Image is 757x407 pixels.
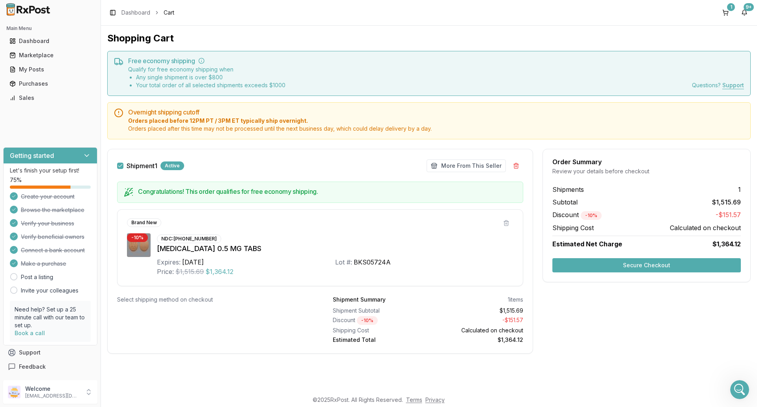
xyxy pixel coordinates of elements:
[6,123,151,148] div: JEFFREY says…
[157,234,221,243] div: NDC: [PHONE_NUMBER]
[431,336,524,344] div: $1,364.12
[129,13,151,31] div: yes
[425,396,445,403] a: Privacy
[21,193,75,201] span: Create your account
[431,307,524,315] div: $1,515.69
[670,223,741,233] span: Calculated on checkout
[13,96,123,112] div: 2 x [MEDICAL_DATA] 3mg and 1 MOunjaro 15mg ?
[552,159,741,165] div: Order Summary
[28,60,151,85] div: was there another [MEDICAL_DATA] you could get by chance
[164,9,174,17] span: Cart
[28,123,151,148] div: we already have a [MEDICAL_DATA] 3 in the cart, looking for 1 more
[730,380,749,399] iframe: Intercom live chat
[3,63,97,76] button: My Posts
[6,77,94,91] a: Purchases
[21,273,53,281] a: Post a listing
[6,48,94,62] a: Marketplace
[37,259,44,265] button: Gif picker
[205,267,233,276] span: $1,364.12
[13,188,123,226] div: I tried to ask the pharmacy if they had more they told me yes but didnt post the medications. the...
[3,77,97,90] button: Purchases
[10,176,22,184] span: 75 %
[6,37,151,60] div: Manuel says…
[22,4,35,17] img: Profile image for Manuel
[552,240,622,248] span: Estimated Net Charge
[21,219,74,227] span: Verify your business
[25,393,80,399] p: [EMAIL_ADDRESS][DOMAIN_NAME]
[107,32,751,45] h1: Shopping Cart
[6,25,94,32] h2: Main Menu
[406,396,422,403] a: Terms
[727,3,735,11] div: 1
[138,3,153,17] div: Close
[744,3,754,11] div: 9+
[6,149,151,173] div: JEFFREY says…
[128,125,744,133] span: Orders placed after this time may not be processed until the next business day, which could delay...
[182,257,204,267] div: [DATE]
[136,81,285,89] li: Your total order of all selected shipments exceeds $ 1000
[128,117,744,125] span: Orders placed before 12PM PT / 3PM ET typically ship overnight.
[10,167,91,174] p: Let's finish your setup first!
[9,80,91,88] div: Purchases
[6,172,151,183] div: [DATE]
[6,62,94,77] a: My Posts
[6,183,151,237] div: Manuel says…
[75,149,152,166] div: and yes 1 mounjaro 15
[38,10,54,18] p: Active
[21,246,85,254] span: Connect a bank account
[8,386,21,398] img: User avatar
[552,211,602,219] span: Discount
[21,260,66,268] span: Make a purchase
[3,345,97,360] button: Support
[121,9,150,17] a: Dashboard
[35,128,145,143] div: we already have a [MEDICAL_DATA] 3 in the cart, looking for 1 more
[21,206,84,214] span: Browse the marketplace
[160,161,184,170] div: Active
[121,9,174,17] nav: breadcrumb
[136,18,145,26] div: yes
[13,41,78,49] div: They might also have 1
[7,242,151,255] textarea: Message…
[6,237,151,248] div: [DATE]
[5,3,20,18] button: go back
[135,255,148,268] button: Send a message…
[9,94,91,102] div: Sales
[6,91,94,105] a: Sales
[333,336,425,344] div: Estimated Total
[9,37,91,45] div: Dashboard
[82,154,145,161] div: and yes 1 mounjaro 15
[6,92,129,116] div: 2 x [MEDICAL_DATA] 3mg and 1 MOunjaro 15mg ?
[508,296,523,304] div: 1 items
[127,218,161,227] div: Brand New
[38,4,89,10] h1: [PERSON_NAME]
[552,258,741,272] button: Secure Checkout
[21,233,84,241] span: Verify beneficial owners
[21,287,78,294] a: Invite your colleagues
[25,259,31,265] button: Emoji picker
[692,81,744,89] div: Questions?
[128,66,285,89] div: Qualify for free economy shipping when
[175,267,204,276] span: $1,515.69
[128,109,744,115] h5: Overnight shipping cutoff
[3,35,97,47] button: Dashboard
[712,239,741,249] span: $1,364.12
[719,6,732,19] button: 1
[333,296,386,304] div: Shipment Summary
[431,326,524,334] div: Calculated on checkout
[552,167,741,175] div: Review your details before checkout
[127,233,151,257] img: Rexulti 0.5 MG TABS
[333,326,425,334] div: Shipping Cost
[3,360,97,374] button: Feedback
[357,316,378,325] div: - 10 %
[10,151,54,160] h3: Getting started
[354,257,391,267] div: BKS05724A
[15,330,45,336] a: Book a call
[9,51,91,59] div: Marketplace
[3,49,97,62] button: Marketplace
[712,197,741,207] span: $1,515.69
[9,66,91,73] div: My Posts
[12,259,19,265] button: Upload attachment
[427,159,506,172] button: More From This Seller
[431,316,524,325] div: - $151.57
